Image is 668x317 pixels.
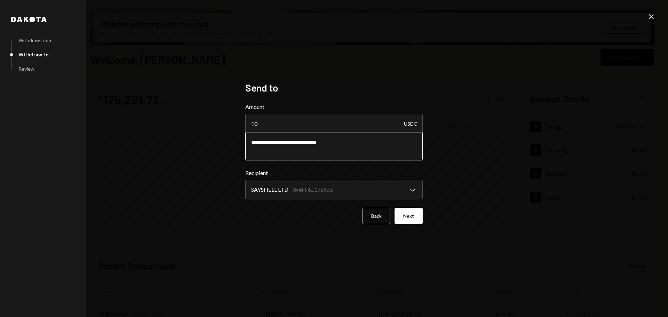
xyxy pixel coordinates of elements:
[18,37,51,43] div: Withdraw from
[404,114,417,133] div: USDC
[395,208,423,224] button: Next
[363,208,390,224] button: Back
[245,103,423,111] label: Amount
[245,169,423,177] label: Recipient
[18,66,34,72] div: Review
[245,114,423,133] input: Enter amount
[18,51,49,57] div: Withdraw to
[245,81,423,95] h2: Send to
[245,180,423,199] button: Recipient
[293,185,333,194] div: 0x4FF6...17e9cB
